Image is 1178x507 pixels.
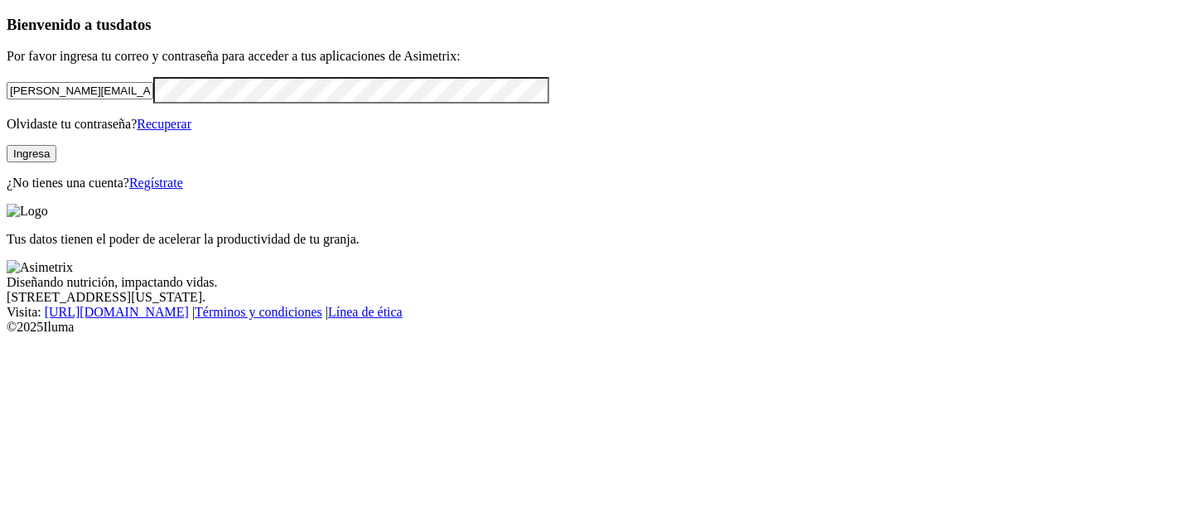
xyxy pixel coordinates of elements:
[7,305,1171,320] div: Visita : | |
[7,232,1171,247] p: Tus datos tienen el poder de acelerar la productividad de tu granja.
[7,260,73,275] img: Asimetrix
[129,176,183,190] a: Regístrate
[137,117,191,131] a: Recuperar
[116,16,152,33] span: datos
[328,305,403,319] a: Línea de ética
[7,275,1171,290] div: Diseñando nutrición, impactando vidas.
[7,82,153,99] input: Tu correo
[7,145,56,162] button: Ingresa
[7,16,1171,34] h3: Bienvenido a tus
[7,117,1171,132] p: Olvidaste tu contraseña?
[7,49,1171,64] p: Por favor ingresa tu correo y contraseña para acceder a tus aplicaciones de Asimetrix:
[7,204,48,219] img: Logo
[45,305,189,319] a: [URL][DOMAIN_NAME]
[7,176,1171,191] p: ¿No tienes una cuenta?
[7,290,1171,305] div: [STREET_ADDRESS][US_STATE].
[195,305,322,319] a: Términos y condiciones
[7,320,1171,335] div: © 2025 Iluma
